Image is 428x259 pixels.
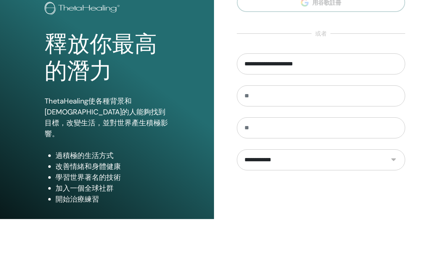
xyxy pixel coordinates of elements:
[55,234,169,245] li: 開始治療練習
[55,223,169,234] li: 加入一個全球社群
[45,71,169,125] h1: 釋放你最高的潛力
[45,136,169,179] p: ThetaHealing使各種背景和[DEMOGRAPHIC_DATA]的人能夠找到目標，改變生活，並對世界產生積極影響。
[55,201,169,212] li: 改善情緒和身體健康
[266,222,376,250] iframe: 重新驗證碼
[312,70,330,78] span: 或者
[55,190,169,201] li: 過積極的生活方式
[237,4,405,21] h2: 建立新帳戶
[55,212,169,223] li: 學習世界著名的技術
